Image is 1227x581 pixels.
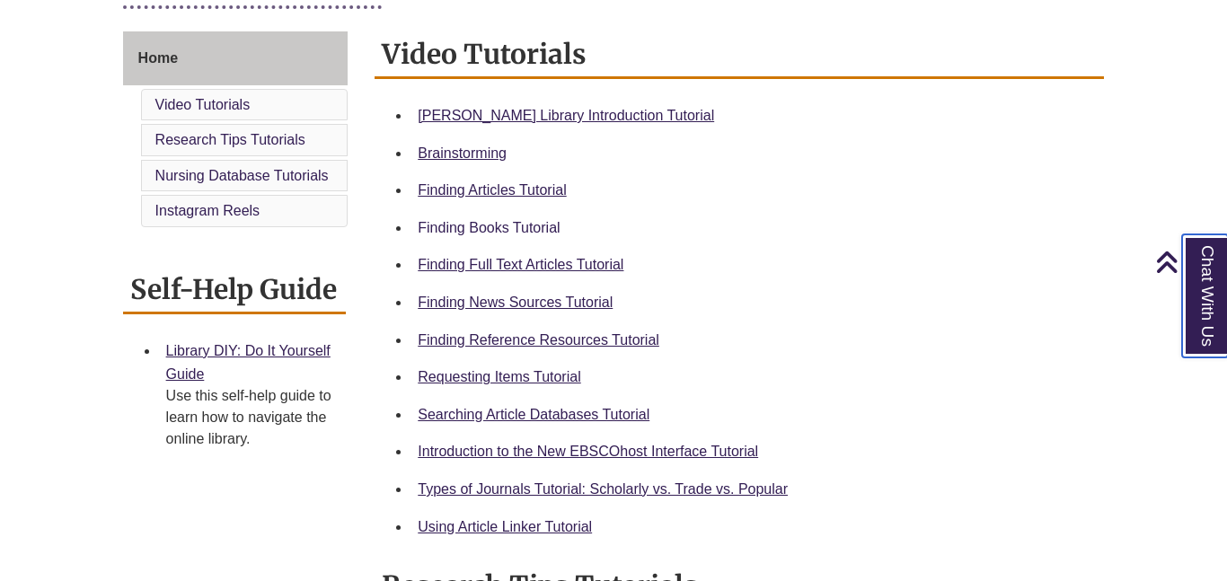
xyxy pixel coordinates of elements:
[418,519,592,534] a: Using Article Linker Tutorial
[418,220,560,235] a: Finding Books Tutorial
[155,168,329,183] a: Nursing Database Tutorials
[418,407,649,422] a: Searching Article Databases Tutorial
[418,369,580,384] a: Requesting Items Tutorial
[1155,250,1223,274] a: Back to Top
[166,385,332,450] div: Use this self-help guide to learn how to navigate the online library.
[155,203,260,218] a: Instagram Reels
[418,332,659,348] a: Finding Reference Resources Tutorial
[155,97,251,112] a: Video Tutorials
[418,444,758,459] a: Introduction to the New EBSCOhost Interface Tutorial
[418,295,613,310] a: Finding News Sources Tutorial
[155,132,305,147] a: Research Tips Tutorials
[418,481,788,497] a: Types of Journals Tutorial: Scholarly vs. Trade vs. Popular
[375,31,1104,79] h2: Video Tutorials
[418,145,507,161] a: Brainstorming
[418,182,566,198] a: Finding Articles Tutorial
[123,267,347,314] h2: Self-Help Guide
[166,343,331,382] a: Library DIY: Do It Yourself Guide
[138,50,178,66] span: Home
[123,31,349,85] a: Home
[418,108,714,123] a: [PERSON_NAME] Library Introduction Tutorial
[418,257,623,272] a: Finding Full Text Articles Tutorial
[123,31,349,231] div: Guide Page Menu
